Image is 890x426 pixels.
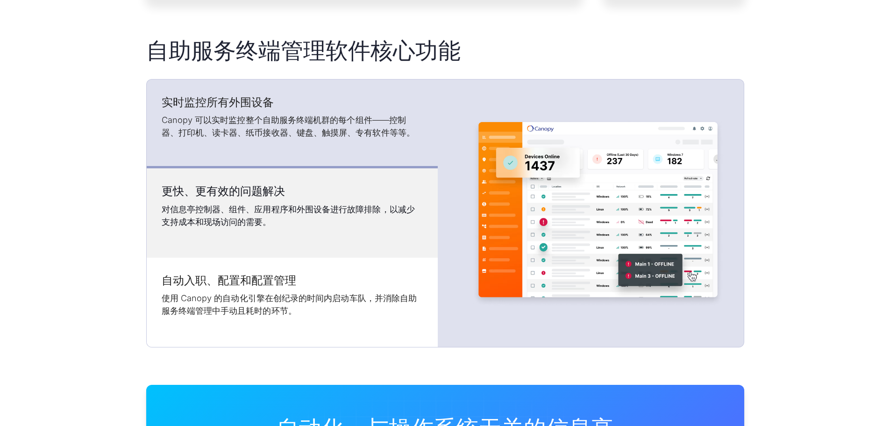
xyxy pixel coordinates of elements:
font: 更快、更有效的问题解决 [162,184,285,198]
font: 对信息亭控制器、组件、应用程序和外围设备进行故障排除，以减少支持成本和现场访问的需要。 [162,204,415,227]
font: 自助服务终端管理软件核心功能 [146,36,461,64]
font: 自动入职、配置和配置管理 [162,274,297,287]
font: 使用 Canopy 的自动化引擎在创纪录的时间内启动车队，并消除自助服务终端管理中手动且耗时的环节。 [162,293,417,316]
font: Canopy 可以实时监控整个自助服务终端机群的每个组件——控制器、打印机、读卡器、纸币接收器、键盘、触摸屏、专有软件等等。 [162,115,415,137]
font: 实时监控所有外围设备 [162,95,274,109]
